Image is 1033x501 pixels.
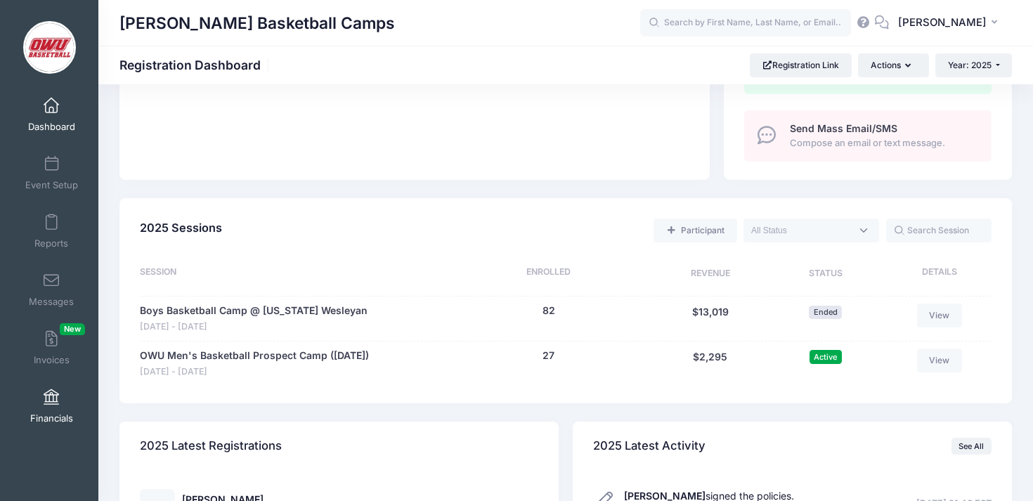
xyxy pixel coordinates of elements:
[30,412,73,424] span: Financials
[18,265,85,314] a: Messages
[651,304,770,334] div: $13,019
[34,238,68,249] span: Reports
[640,9,851,37] input: Search by First Name, Last Name, or Email...
[140,320,368,334] span: [DATE] - [DATE]
[140,365,369,379] span: [DATE] - [DATE]
[140,221,222,235] span: 2025 Sessions
[18,382,85,431] a: Financials
[886,219,992,242] input: Search Session
[744,110,992,162] a: Send Mass Email/SMS Compose an email or text message.
[119,7,395,39] h1: [PERSON_NAME] Basketball Camps
[751,224,851,237] textarea: Search
[593,427,706,467] h4: 2025 Latest Activity
[446,266,651,282] div: Enrolled
[29,296,74,308] span: Messages
[140,304,368,318] a: Boys Basketball Camp @ [US_STATE] Wesleyan
[917,304,962,327] a: View
[951,438,992,455] a: See All
[810,350,842,363] span: Active
[809,306,842,319] span: Ended
[790,136,975,150] span: Compose an email or text message.
[770,266,881,282] div: Status
[18,207,85,256] a: Reports
[543,304,555,318] button: 82
[935,53,1012,77] button: Year: 2025
[60,323,85,335] span: New
[889,7,1012,39] button: [PERSON_NAME]
[119,58,273,72] h1: Registration Dashboard
[140,349,369,363] a: OWU Men's Basketball Prospect Camp ([DATE])
[18,90,85,139] a: Dashboard
[25,179,78,191] span: Event Setup
[917,349,962,372] a: View
[750,53,852,77] a: Registration Link
[898,15,987,30] span: [PERSON_NAME]
[140,427,282,467] h4: 2025 Latest Registrations
[28,121,75,133] span: Dashboard
[790,122,897,134] span: Send Mass Email/SMS
[23,21,76,74] img: David Vogel Basketball Camps
[651,266,770,282] div: Revenue
[881,266,991,282] div: Details
[654,219,736,242] a: Add a new manual registration
[18,148,85,197] a: Event Setup
[543,349,554,363] button: 27
[651,349,770,379] div: $2,295
[18,323,85,372] a: InvoicesNew
[34,354,70,366] span: Invoices
[948,60,992,70] span: Year: 2025
[140,266,446,282] div: Session
[858,53,928,77] button: Actions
